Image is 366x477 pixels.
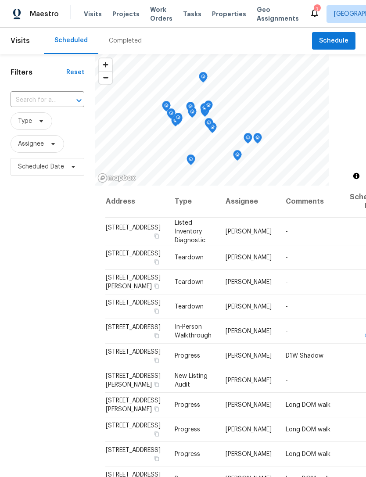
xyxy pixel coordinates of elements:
div: Map marker [174,113,183,126]
div: Scheduled [54,36,88,45]
button: Copy Address [153,405,161,413]
div: Map marker [205,118,213,132]
span: Tasks [183,11,201,17]
span: Teardown [175,255,204,261]
span: Zoom out [99,72,112,84]
span: [STREET_ADDRESS] [106,251,161,257]
div: 3 [314,5,320,14]
button: Copy Address [153,332,161,340]
span: [STREET_ADDRESS] [106,224,161,230]
span: [PERSON_NAME] [226,255,272,261]
button: Toggle attribution [351,171,362,181]
a: Mapbox homepage [97,173,136,183]
span: [PERSON_NAME] [226,451,272,457]
div: Reset [66,68,84,77]
div: Completed [109,36,142,45]
span: Teardown [175,304,204,310]
span: [PERSON_NAME] [226,279,272,285]
button: Copy Address [153,258,161,266]
span: [PERSON_NAME] [226,228,272,234]
div: Map marker [162,101,171,115]
div: Map marker [199,72,208,86]
button: Copy Address [153,282,161,290]
span: [PERSON_NAME] [226,353,272,359]
div: Map marker [186,102,195,115]
span: Progress [175,427,200,433]
th: Assignee [219,186,279,218]
span: New Listing Audit [175,373,208,388]
span: Long DOM walk [286,427,330,433]
span: Scheduled Date [18,162,64,171]
button: Open [73,94,85,107]
span: - [286,304,288,310]
span: Assignee [18,140,44,148]
span: Visits [11,31,30,50]
span: - [286,328,288,334]
button: Copy Address [153,455,161,463]
span: [STREET_ADDRESS] [106,324,161,330]
button: Copy Address [153,430,161,438]
span: In-Person Walkthrough [175,324,212,339]
div: Map marker [233,150,242,164]
span: [STREET_ADDRESS] [106,349,161,355]
div: Map marker [187,154,195,168]
span: Visits [84,10,102,18]
div: Map marker [204,100,213,114]
span: Maestro [30,10,59,18]
span: Toggle attribution [354,171,359,181]
span: Geo Assignments [257,5,299,23]
th: Comments [279,186,343,218]
span: Teardown [175,279,204,285]
span: D1W Shadow [286,353,323,359]
button: Copy Address [153,232,161,240]
span: Work Orders [150,5,172,23]
span: Progress [175,451,200,457]
span: [PERSON_NAME] [226,328,272,334]
div: Map marker [253,133,262,147]
span: [PERSON_NAME] [226,304,272,310]
span: - [286,228,288,234]
div: Map marker [167,108,176,122]
span: Long DOM walk [286,451,330,457]
input: Search for an address... [11,93,60,107]
span: [STREET_ADDRESS][PERSON_NAME] [106,373,161,388]
span: Listed Inventory Diagnostic [175,219,205,243]
span: Progress [175,353,200,359]
button: Copy Address [153,380,161,388]
span: Progress [175,402,200,408]
span: [PERSON_NAME] [226,402,272,408]
button: Zoom in [99,58,112,71]
span: [PERSON_NAME] [226,427,272,433]
button: Zoom out [99,71,112,84]
span: [STREET_ADDRESS] [106,447,161,453]
span: [PERSON_NAME] [226,377,272,384]
span: Properties [212,10,246,18]
th: Type [168,186,219,218]
span: Type [18,117,32,126]
span: - [286,279,288,285]
span: Long DOM walk [286,402,330,408]
span: - [286,255,288,261]
span: [STREET_ADDRESS] [106,300,161,306]
button: Schedule [312,32,355,50]
button: Copy Address [153,307,161,315]
span: Schedule [319,36,348,47]
div: Map marker [171,116,180,129]
span: [STREET_ADDRESS][PERSON_NAME] [106,275,161,290]
h1: Filters [11,68,66,77]
button: Copy Address [153,356,161,364]
div: Map marker [244,133,252,147]
canvas: Map [95,54,329,186]
th: Address [105,186,168,218]
span: [STREET_ADDRESS] [106,423,161,429]
span: - [286,377,288,384]
div: Map marker [200,103,209,117]
span: [STREET_ADDRESS][PERSON_NAME] [106,398,161,412]
span: Projects [112,10,140,18]
div: Map marker [188,107,197,121]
